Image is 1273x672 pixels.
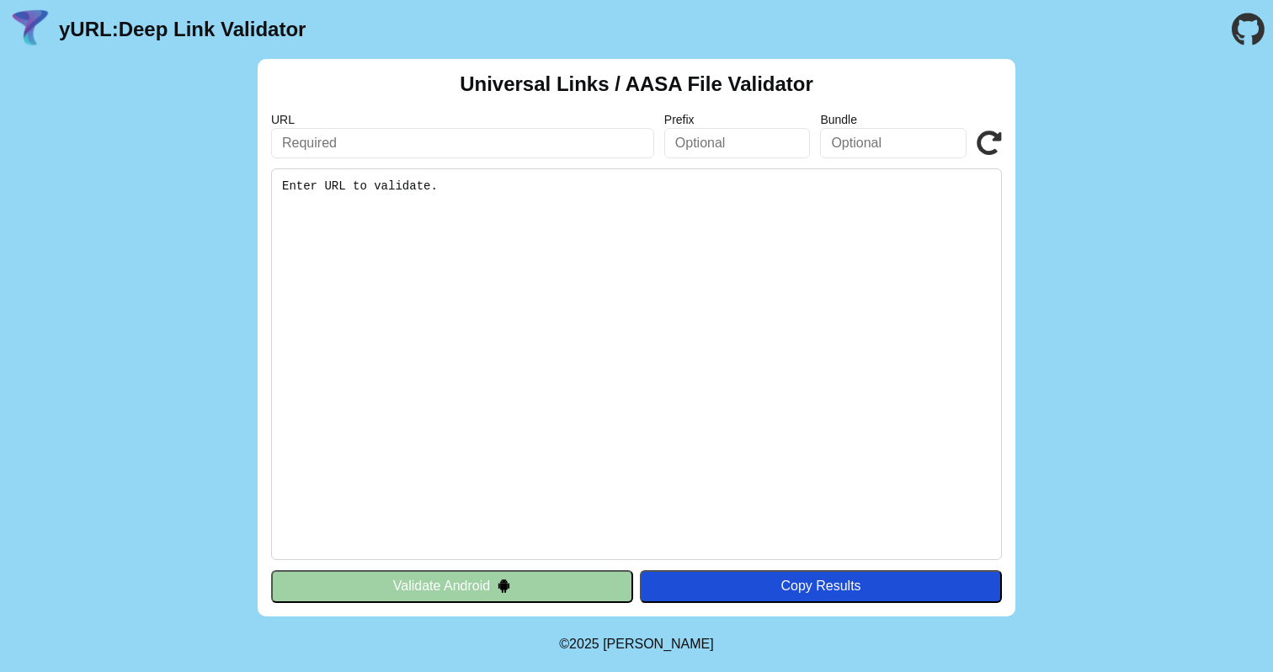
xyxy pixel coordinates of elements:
a: Michael Ibragimchayev's Personal Site [603,637,714,651]
button: Copy Results [640,570,1002,602]
label: URL [271,113,654,126]
button: Validate Android [271,570,633,602]
input: Required [271,128,654,158]
h2: Universal Links / AASA File Validator [460,72,813,96]
input: Optional [820,128,967,158]
label: Prefix [664,113,811,126]
input: Optional [664,128,811,158]
footer: © [559,616,713,672]
img: droidIcon.svg [497,579,511,593]
label: Bundle [820,113,967,126]
img: yURL Logo [8,8,52,51]
a: yURL:Deep Link Validator [59,18,306,41]
pre: Enter URL to validate. [271,168,1002,560]
div: Copy Results [648,579,993,594]
span: 2025 [569,637,599,651]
